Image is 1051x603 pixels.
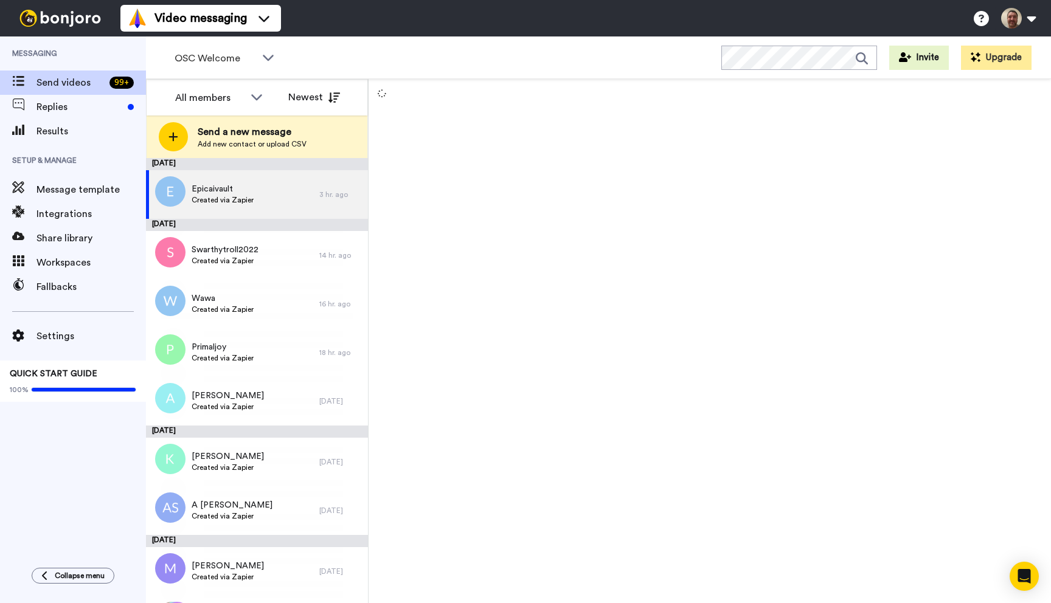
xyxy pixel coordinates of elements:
button: Collapse menu [32,568,114,584]
span: Created via Zapier [192,305,254,314]
button: Invite [889,46,949,70]
img: e.png [155,176,186,207]
span: [PERSON_NAME] [192,390,264,402]
button: Upgrade [961,46,1032,70]
div: [DATE] [146,158,368,170]
img: as.png [155,492,186,523]
div: [DATE] [319,506,362,515]
span: Share library [36,231,146,246]
span: Created via Zapier [192,511,272,521]
span: Epicaivault [192,183,254,195]
span: Created via Zapier [192,256,258,266]
div: [DATE] [146,219,368,231]
span: OSC Welcome [175,51,256,66]
span: Primaljoy [192,341,254,353]
img: vm-color.svg [128,9,147,28]
div: 16 hr. ago [319,299,362,309]
div: 99 + [109,77,134,89]
img: bj-logo-header-white.svg [15,10,106,27]
span: Results [36,124,146,139]
span: Wawa [192,292,254,305]
span: Settings [36,329,146,343]
img: m.png [155,553,186,584]
span: Fallbacks [36,280,146,294]
span: A [PERSON_NAME] [192,499,272,511]
span: Created via Zapier [192,353,254,363]
span: Send videos [36,75,105,90]
span: Integrations [36,207,146,221]
img: p.png [155,334,186,365]
span: [PERSON_NAME] [192,560,264,572]
div: Open Intercom Messenger [1010,562,1039,591]
div: 18 hr. ago [319,348,362,357]
div: [DATE] [319,567,362,576]
span: Replies [36,100,123,114]
span: Message template [36,182,146,197]
div: [DATE] [146,535,368,547]
div: All members [175,91,245,105]
button: Newest [279,85,349,109]
div: [DATE] [319,457,362,467]
div: [DATE] [319,396,362,406]
span: Swarthytroll2022 [192,244,258,256]
span: 100% [10,385,29,395]
span: Created via Zapier [192,402,264,412]
img: s.png [155,237,186,267]
span: Created via Zapier [192,195,254,205]
img: w.png [155,286,186,316]
span: Created via Zapier [192,463,264,472]
img: k.png [155,444,186,474]
span: Send a new message [198,125,307,139]
span: [PERSON_NAME] [192,450,264,463]
span: QUICK START GUIDE [10,370,97,378]
div: 14 hr. ago [319,250,362,260]
div: [DATE] [146,426,368,438]
span: Add new contact or upload CSV [198,139,307,149]
span: Workspaces [36,255,146,270]
span: Video messaging [154,10,247,27]
img: a.png [155,383,186,413]
div: 3 hr. ago [319,190,362,199]
span: Created via Zapier [192,572,264,582]
span: Collapse menu [55,571,105,581]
